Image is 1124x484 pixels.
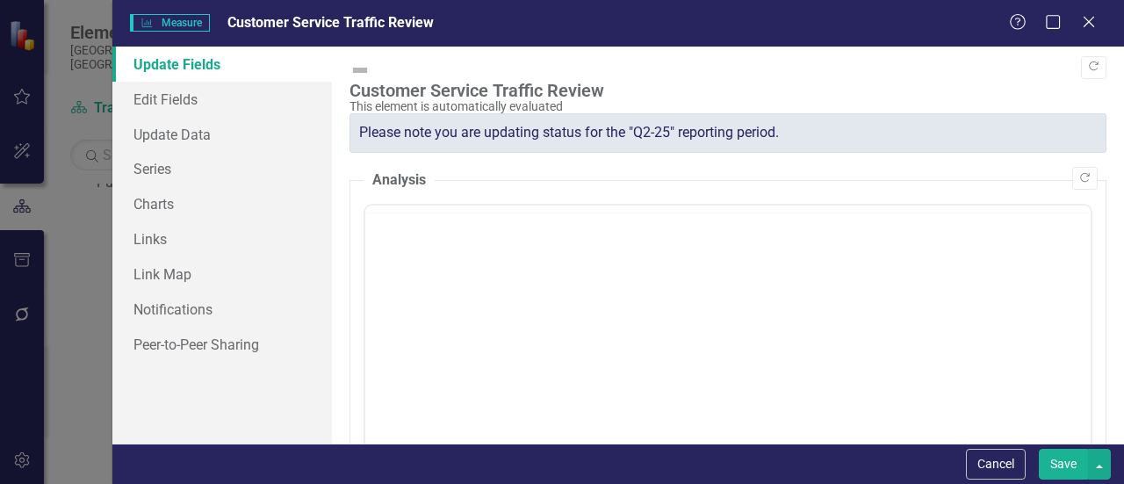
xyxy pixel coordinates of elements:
span: Customer Service Traffic Review [227,14,434,31]
a: Charts [112,186,332,221]
button: Cancel [966,449,1026,480]
a: Update Data [112,117,332,152]
a: Update Fields [112,47,332,82]
div: This element is automatically evaluated [349,100,1098,113]
a: Links [112,221,332,256]
button: Save [1039,449,1088,480]
a: Peer-to-Peer Sharing [112,327,332,362]
a: Series [112,151,332,186]
a: Notifications [112,292,332,327]
a: Edit Fields [112,82,332,117]
div: Customer Service Traffic Review [349,81,1098,100]
legend: Analysis [364,170,435,191]
div: Please note you are updating status for the "Q2-25" reporting period. [349,113,1106,153]
a: Link Map [112,256,332,292]
img: Not Defined [349,60,371,81]
span: Measure [130,14,210,32]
